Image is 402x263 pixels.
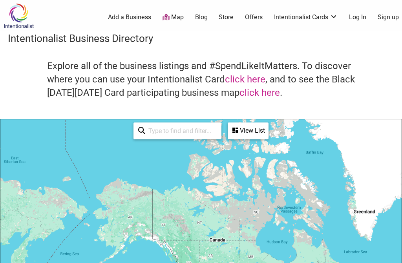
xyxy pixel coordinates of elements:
a: Store [219,13,234,22]
a: Sign up [378,13,399,22]
a: Map [163,13,184,22]
a: Add a Business [108,13,151,22]
a: Offers [245,13,263,22]
h3: Intentionalist Business Directory [8,31,394,46]
h4: Explore all of the business listings and #SpendLikeItMatters. To discover where you can use your ... [47,60,355,99]
a: Blog [195,13,208,22]
a: Log In [349,13,366,22]
div: Type to search and filter [133,122,221,139]
input: Type to find and filter... [145,123,217,139]
a: click here [239,87,280,98]
a: Intentionalist Cards [274,13,338,22]
div: View List [228,123,268,138]
div: See a list of the visible businesses [228,122,269,139]
a: click here [225,74,265,85]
